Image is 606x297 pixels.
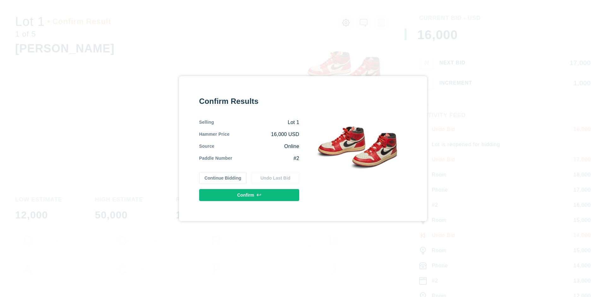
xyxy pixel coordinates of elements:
div: Selling [199,119,214,126]
div: Paddle Number [199,155,232,162]
div: Source [199,143,215,150]
div: 16,000 USD [229,131,299,138]
button: Confirm [199,189,299,201]
div: Hammer Price [199,131,230,138]
div: Lot 1 [214,119,299,126]
div: #2 [232,155,299,162]
div: Online [214,143,299,150]
button: Continue Bidding [199,172,247,184]
div: Confirm Results [199,96,299,106]
button: Undo Last Bid [252,172,299,184]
